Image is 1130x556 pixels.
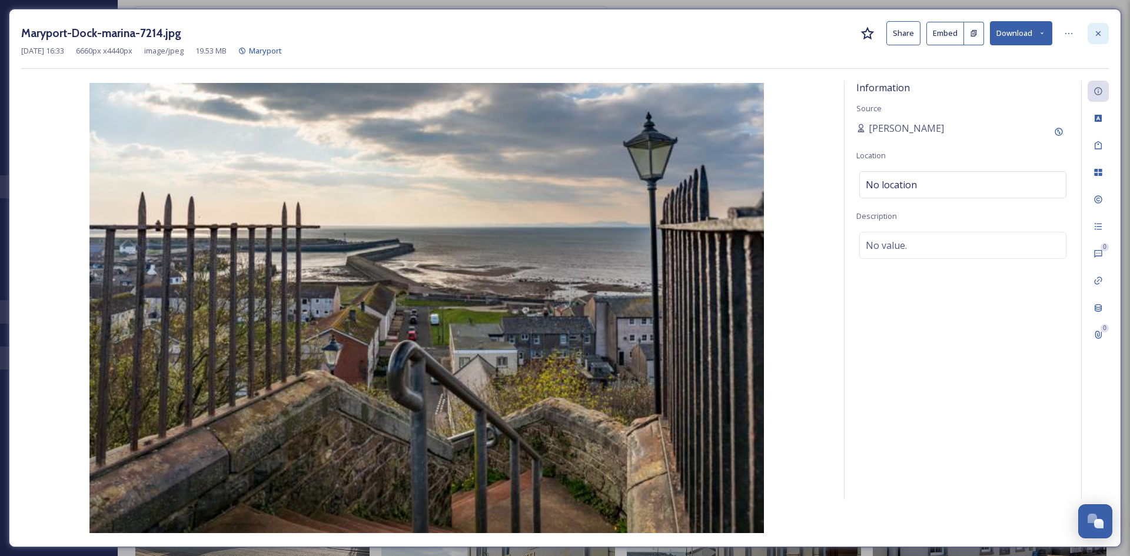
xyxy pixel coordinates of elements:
div: 0 [1101,324,1109,332]
button: Share [886,21,920,45]
img: Maryport-Dock-marina-7214.jpg [21,83,832,533]
span: No location [866,178,917,192]
span: Maryport [249,45,282,56]
button: Embed [926,22,964,45]
span: Description [856,211,897,221]
span: Source [856,103,882,114]
span: image/jpeg [144,45,184,56]
span: Location [856,150,886,161]
span: 19.53 MB [195,45,227,56]
span: No value. [866,238,907,252]
span: 6660 px x 4440 px [76,45,132,56]
span: Information [856,81,910,94]
span: [DATE] 16:33 [21,45,64,56]
button: Open Chat [1078,504,1112,538]
button: Download [990,21,1052,45]
h3: Maryport-Dock-marina-7214.jpg [21,25,181,42]
div: 0 [1101,243,1109,251]
span: [PERSON_NAME] [869,121,944,135]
